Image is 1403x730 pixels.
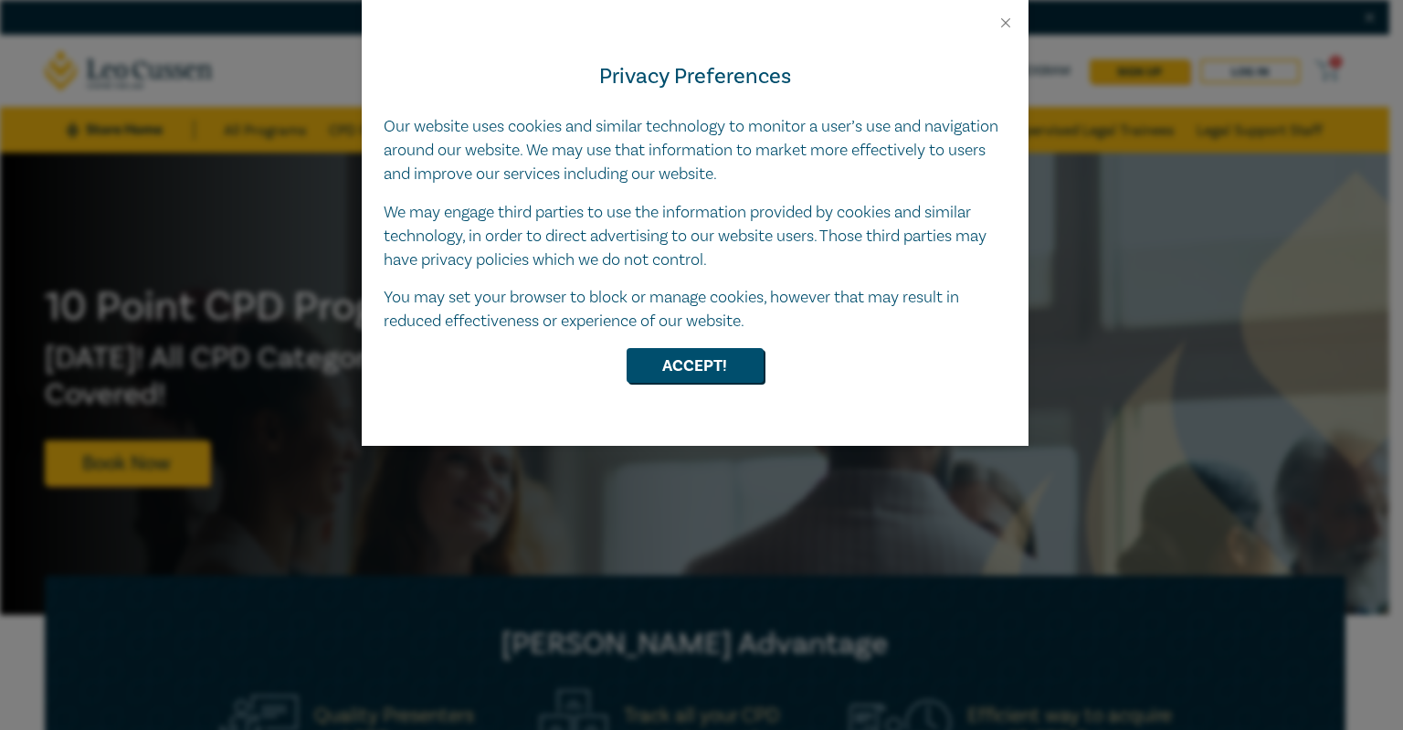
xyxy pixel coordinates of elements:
button: Accept! [627,348,764,383]
button: Close [997,15,1014,31]
p: You may set your browser to block or manage cookies, however that may result in reduced effective... [384,286,1007,333]
p: Our website uses cookies and similar technology to monitor a user’s use and navigation around our... [384,115,1007,186]
p: We may engage third parties to use the information provided by cookies and similar technology, in... [384,201,1007,272]
h4: Privacy Preferences [384,60,1007,93]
